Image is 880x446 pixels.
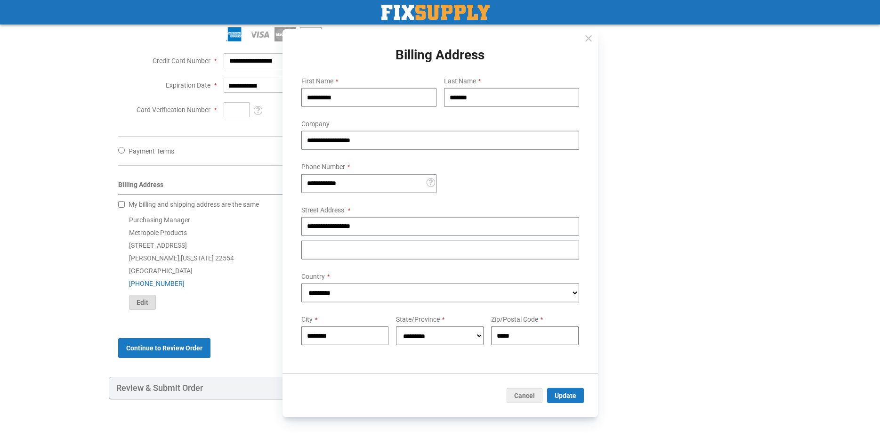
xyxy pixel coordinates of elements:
[301,272,325,280] span: Country
[301,163,345,170] span: Phone Number
[224,27,245,41] img: American Express
[301,206,344,213] span: Street Address
[491,316,538,323] span: Zip/Postal Code
[300,27,322,41] img: Discover
[153,57,210,65] span: Credit Card Number
[547,388,584,403] button: Update
[381,5,490,20] img: Fix Industrial Supply
[166,81,210,89] span: Expiration Date
[301,77,333,85] span: First Name
[381,5,490,20] a: store logo
[301,316,313,323] span: City
[137,299,148,306] span: Edit
[118,214,527,310] div: Purchasing Manager Metropole Products [STREET_ADDRESS] [PERSON_NAME] , 22554 [GEOGRAPHIC_DATA]
[294,48,587,62] h1: Billing Address
[181,254,214,262] span: [US_STATE]
[507,388,542,403] button: Cancel
[274,27,296,41] img: MasterCard
[129,201,259,208] span: My billing and shipping address are the same
[129,295,156,310] button: Edit
[249,27,271,41] img: Visa
[137,106,210,114] span: Card Verification Number
[396,316,440,323] span: State/Province
[118,180,527,195] div: Billing Address
[109,377,537,399] div: Review & Submit Order
[126,344,202,352] span: Continue to Review Order
[555,392,576,399] span: Update
[118,338,210,358] button: Continue to Review Order
[129,147,174,155] span: Payment Terms
[444,77,476,85] span: Last Name
[129,280,185,287] a: [PHONE_NUMBER]
[514,392,535,399] span: Cancel
[301,120,330,128] span: Company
